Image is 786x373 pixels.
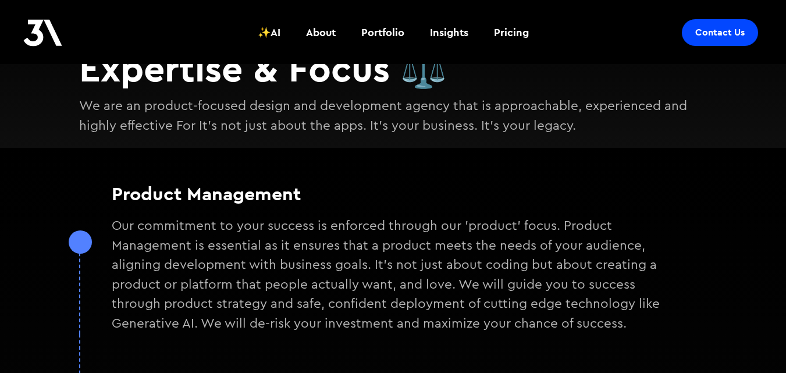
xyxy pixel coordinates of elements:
[695,27,745,38] div: Contact Us
[423,11,475,54] a: Insights
[299,11,343,54] a: About
[306,25,336,40] div: About
[361,25,404,40] div: Portfolio
[354,11,411,54] a: Portfolio
[258,25,280,40] div: ✨AI
[494,25,529,40] div: Pricing
[79,97,707,136] p: We are an product-focused design and development agency that is approachable, experienced and hig...
[487,11,536,54] a: Pricing
[430,25,468,40] div: Insights
[112,183,684,205] h2: Product Management
[79,46,707,91] h2: Expertise & Focus ⚖️
[251,11,287,54] a: ✨AI
[682,19,758,46] a: Contact Us
[112,216,684,334] p: Our commitment to your success is enforced through our 'product' focus. Product Management is ess...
